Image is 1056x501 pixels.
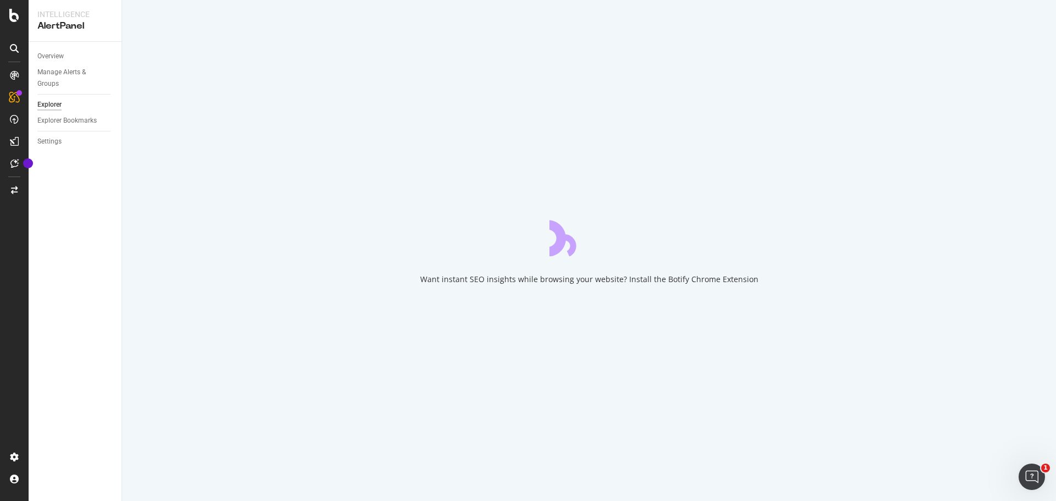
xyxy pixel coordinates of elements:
div: Settings [37,136,62,147]
div: Want instant SEO insights while browsing your website? Install the Botify Chrome Extension [420,274,758,285]
iframe: Intercom live chat [1019,464,1045,490]
div: Explorer [37,99,62,111]
div: AlertPanel [37,20,113,32]
a: Settings [37,136,114,147]
span: 1 [1041,464,1050,472]
a: Explorer Bookmarks [37,115,114,126]
div: Manage Alerts & Groups [37,67,103,90]
a: Overview [37,51,114,62]
div: Explorer Bookmarks [37,115,97,126]
div: Intelligence [37,9,113,20]
div: animation [549,217,629,256]
a: Explorer [37,99,114,111]
div: Overview [37,51,64,62]
a: Manage Alerts & Groups [37,67,114,90]
div: Tooltip anchor [23,158,33,168]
